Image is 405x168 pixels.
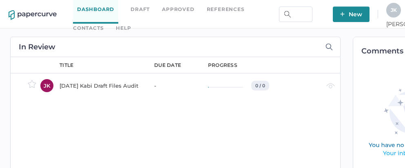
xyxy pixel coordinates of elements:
div: help [116,24,131,33]
h2: In Review [19,43,55,51]
img: star-inactive.70f2008a.svg [28,80,36,88]
a: Contacts [73,24,104,33]
img: search-icon-expand.c6106642.svg [325,43,333,51]
td: - [146,73,200,97]
div: [DATE] Kabi Draft Files Audit [60,81,144,91]
img: eye-light-gray.b6d092a5.svg [326,83,335,88]
div: progress [208,62,237,69]
div: due date [154,62,181,69]
a: Draft [131,5,150,14]
input: Search Workspace [279,7,312,22]
img: plus-white.e19ec114.svg [340,12,345,16]
img: search.bf03fe8b.svg [284,11,291,18]
button: New [333,7,370,22]
a: References [207,5,245,14]
div: title [60,62,74,69]
span: New [340,7,362,22]
div: 0 / 0 [251,81,269,91]
div: JK [40,79,53,92]
img: papercurve-logo-colour.7244d18c.svg [9,10,57,20]
a: Approved [162,5,194,14]
span: J K [391,7,397,13]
